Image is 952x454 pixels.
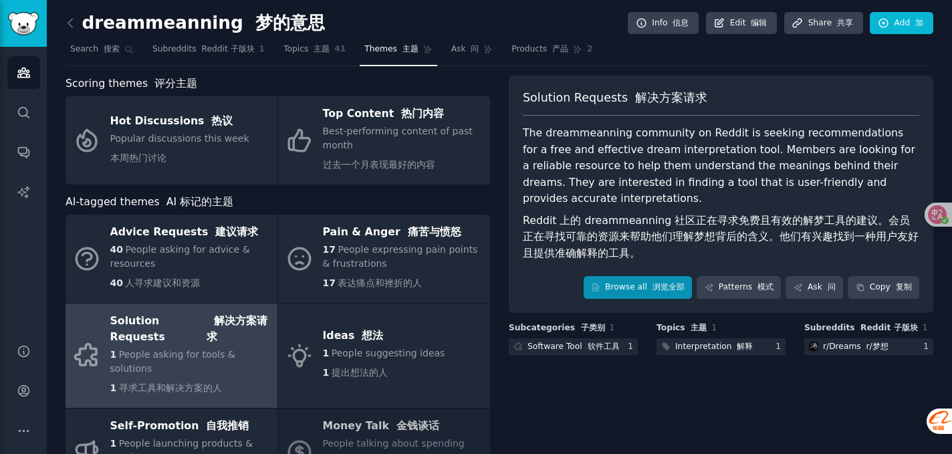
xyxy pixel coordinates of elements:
font: 过去一个月表现最好的内容 [323,159,435,170]
span: Products [511,43,568,55]
span: 40 [110,277,123,288]
font: r/梦想 [866,342,888,351]
font: Reddit 子版块 [201,44,254,53]
div: Self-Promotion [110,415,271,437]
div: Interpretation [675,341,753,353]
span: 1 [110,438,117,449]
font: 产品 [552,44,568,53]
span: Best-performing content of past month [323,126,473,170]
img: GummySearch logo [8,12,39,35]
span: People suggesting ideas [332,348,445,358]
font: 痛苦与愤怒 [408,225,461,238]
a: Patterns 模式 [697,276,781,299]
font: 热门内容 [401,107,444,120]
a: Info 信息 [628,12,699,35]
a: Advice Requests 建议请求40People asking for advice & resources40人寻求建议和资源 [66,215,277,303]
div: r/ Dreams [823,341,888,353]
span: Subcategories [509,322,605,334]
div: Solution Requests [110,310,271,348]
a: Hot Discussions 热议Popular discussions this week本周热门讨论 [66,96,277,185]
font: 主题 [691,323,707,332]
span: 1 [110,382,117,393]
span: 1 [323,348,330,358]
font: 子类别 [581,323,605,332]
a: Ask 问 [786,276,843,299]
span: 1 [610,323,615,332]
font: 主题 [402,44,419,53]
a: Software Tool 软件工具1 [509,338,638,355]
a: Subreddits Reddit 子版块1 [148,39,269,66]
span: 1 [923,323,928,332]
font: 共享 [837,18,853,27]
font: 编辑 [751,18,767,27]
button: Copy 复制 [848,276,919,299]
a: Solution Requests 解决方案请求1People asking for tools & solutions1寻求工具和解决方案的人 [66,304,277,408]
font: 搜索 [104,44,120,53]
font: 自我推销 [206,419,249,432]
a: Dreamsr/Dreams r/梦想1 [804,338,933,355]
font: 模式 [757,282,773,292]
a: Products 产品2 [507,39,597,66]
span: 2 [587,43,593,55]
div: The dreammeanning community on Reddit is seeking recommendations for a free and effective dream i... [523,125,919,267]
font: 软件工具 [588,342,620,351]
span: 表达痛点和挫折的人 [338,277,422,288]
font: 解决方案请求 [207,314,267,344]
span: 1 [259,43,265,55]
span: 40 [110,244,123,255]
font: 想法 [362,329,383,342]
font: 评分主题 [154,77,197,90]
span: Subreddits [152,43,255,55]
font: 解决方案请求 [635,91,707,104]
a: Themes 主题 [360,39,437,66]
font: Reddit 上的 dreammeanning 社区正在寻求免费且有效的解梦工具的建议。会员正在寻找可靠的资源来帮助他们理解梦想背后的含义。他们有兴趣找到一种用户友好且提供准确解释的工具。 [523,214,919,259]
div: Software Tool [527,341,620,353]
span: 1 [110,349,117,360]
div: 1 [923,341,933,353]
a: Ask 问 [447,39,498,66]
a: Add 加 [870,12,933,35]
div: 1 [628,341,638,353]
font: 加 [915,18,923,27]
span: 41 [334,43,346,55]
span: Themes [364,43,418,55]
a: Top Content 热门内容Best-performing content of past month过去一个月表现最好的内容 [278,96,490,185]
span: Solution Requests [523,90,707,106]
font: Reddit 子版块 [860,323,918,332]
span: Scoring themes [66,76,197,92]
font: AI 标记的主题 [166,195,233,208]
span: Topics [283,43,330,55]
font: 浏览全部 [652,282,685,292]
span: 17 [323,244,336,255]
span: Topics [657,322,707,334]
span: 寻求工具和解决方案的人 [119,382,222,393]
a: Edit 编辑 [706,12,778,35]
span: People asking for tools & solutions [110,349,235,374]
span: Ask [451,43,479,55]
span: People asking for advice & resources [110,244,250,269]
font: 热议 [211,114,233,127]
font: 问 [471,44,479,53]
font: 问 [828,282,836,292]
a: Interpretation 解释1 [657,338,786,355]
img: Dreams [809,342,818,351]
span: Search [70,43,120,55]
a: Ideas 想法1People suggesting ideas1提出想法的人 [278,304,490,408]
span: Subreddits [804,322,918,334]
div: 1 [776,341,786,353]
h2: dreammeanning [66,13,325,34]
div: Top Content [323,104,483,125]
a: Browse all 浏览全部 [584,276,693,299]
span: 1 [323,367,330,378]
font: 复制 [896,282,912,292]
font: 解释 [737,342,753,351]
span: 人寻求建议和资源 [125,277,200,288]
div: Hot Discussions [110,110,249,132]
a: Topics 主题41 [279,39,350,66]
span: 17 [323,277,336,288]
span: Popular discussions this week [110,133,249,163]
span: 提出想法的人 [332,367,388,378]
a: Search 搜索 [66,39,138,66]
font: 建议请求 [215,225,258,238]
a: Share 共享 [784,12,863,35]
